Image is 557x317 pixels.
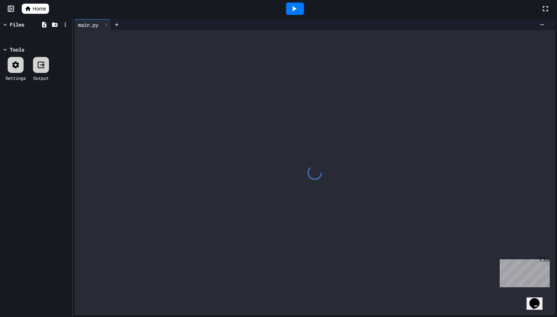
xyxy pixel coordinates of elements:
div: Tools [10,46,24,53]
span: Home [33,5,46,12]
div: main.py [74,19,111,30]
div: Output [33,75,49,81]
div: Chat with us now!Close [3,3,50,46]
div: Settings [5,75,26,81]
a: Home [22,4,49,14]
iframe: chat widget [497,256,550,287]
div: Files [10,21,24,28]
iframe: chat widget [527,288,550,310]
div: main.py [74,21,102,29]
